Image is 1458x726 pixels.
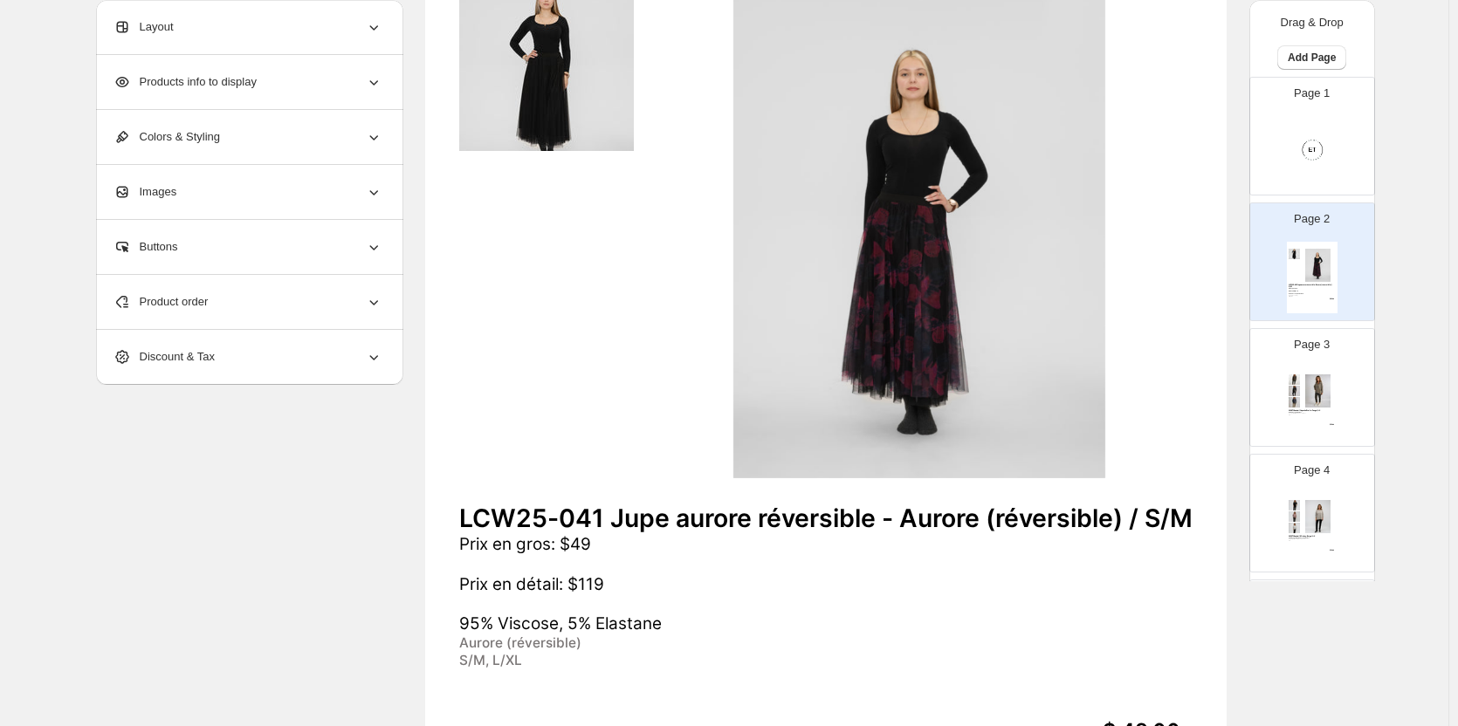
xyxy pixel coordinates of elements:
[1281,14,1344,31] p: Drag & Drop
[1289,538,1330,539] div: 50% Polyester, 45% Viscose, 5% Elast
[459,635,900,652] div: Aurore (réversible)
[1301,374,1336,408] img: primaryImage
[1289,511,1300,522] img: secondaryImage
[459,503,1193,533] div: LCW25-041 Jupe aurore réversible - Aurore (réversible) / S/M
[1289,397,1300,408] img: secondaryImage
[1289,249,1300,259] img: secondaryImage
[113,18,174,36] span: Layout
[1311,424,1334,426] div: $ 38.00
[1277,45,1346,70] button: Add Page
[1289,535,1335,537] div: 03027 Chandail Mickey - Beige / OS
[1289,284,1335,288] div: LCW25-041 Jupe aurore réversible - Aurore (réversible) / S/M
[1289,374,1300,385] img: secondaryImage
[1294,85,1330,102] p: Page 1
[1289,386,1300,396] img: secondaryImage
[1289,500,1300,510] img: secondaryImage
[1301,500,1336,533] img: primaryImage
[113,73,257,91] span: Products info to display
[1311,298,1334,300] div: $ 49.00
[459,535,1105,634] div: Prix en gros: $49 Prix ​​en détail: $119 95% Viscose, 5% Elastane
[1289,412,1330,414] div: 95% Viscose, 5% Elast
[1301,249,1336,282] img: primaryImage
[1249,202,1375,321] div: Page 2primaryImagesecondaryImageLCW25-041 Jupe aurore réversible - Aurore (réversible) / S/MPrix ...
[1289,409,1335,411] div: 03047 Chandail Capuche Étoile - Fango / OS
[1289,540,1317,541] div: OS
[1289,296,1317,297] div: S/M, L/XL
[113,183,177,201] span: Images
[1249,579,1375,698] div: Page 5primaryImagesecondaryImage03055 Robe Imprimée Cercle - Noir doré / OSNoir doré, Noir blancO...
[1289,295,1317,296] div: Aurore (réversible)
[1249,328,1375,447] div: Page 3primaryImagesecondaryImagesecondaryImagesecondaryImage03047 Chandail Capuche Étoile - Fango...
[113,128,220,146] span: Colors & Styling
[1249,77,1375,195] div: Page 1cover page
[1294,210,1330,228] p: Page 2
[459,653,900,669] div: S/M, L/XL
[1289,413,1317,414] div: Fango, Noir, Marine, Choco, Blanc
[1294,336,1330,353] p: Page 3
[113,238,178,256] span: Buttons
[1288,51,1336,65] span: Add Page
[1287,116,1338,188] img: cover page
[1289,288,1330,295] div: Prix en gros: $49 Prix ​​en détail: $119 95% Viscose, 5% Elastane
[1294,462,1330,479] p: Page 4
[113,293,209,311] span: Product order
[113,348,215,366] span: Discount & Tax
[1289,523,1300,533] img: secondaryImage
[1311,550,1334,551] div: $ 34.00
[1249,454,1375,572] div: Page 4primaryImagesecondaryImagesecondaryImagesecondaryImage03027 Chandail Mickey - Beige / OS50%...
